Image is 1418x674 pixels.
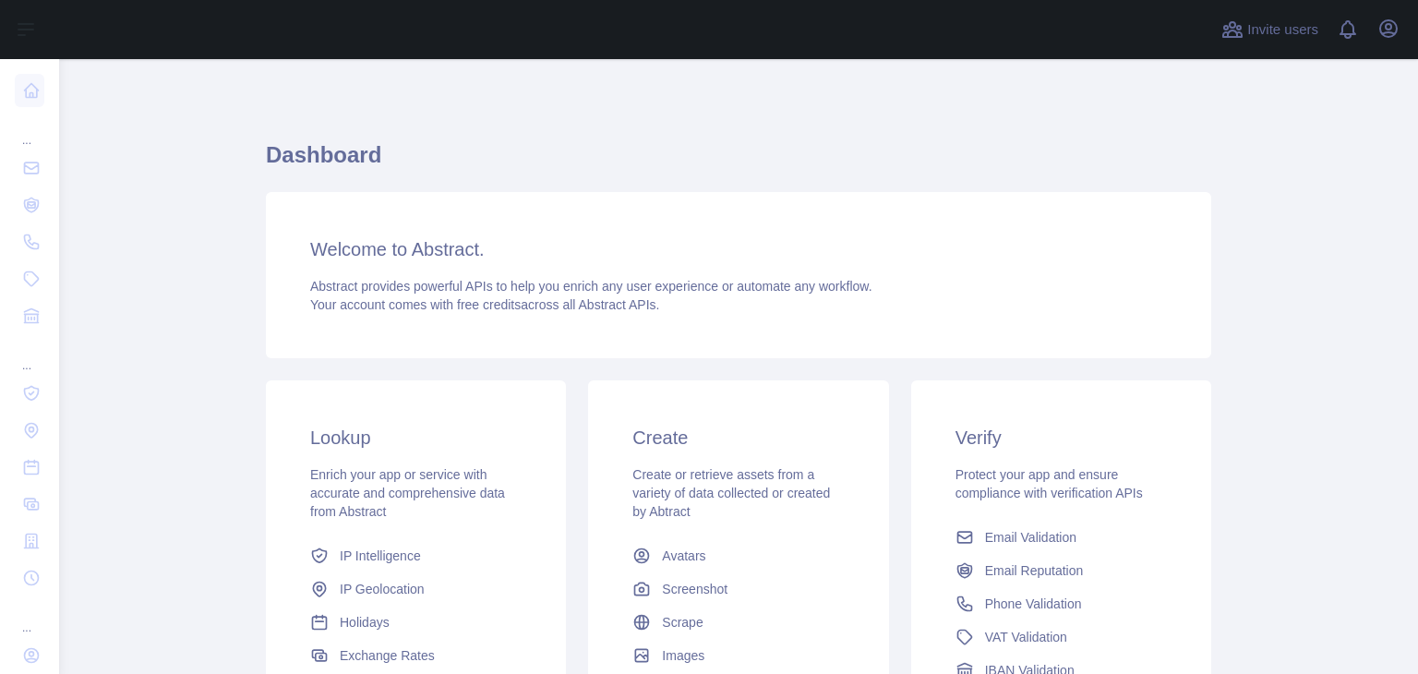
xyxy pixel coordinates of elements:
span: Scrape [662,613,703,632]
h3: Welcome to Abstract. [310,236,1167,262]
span: Create or retrieve assets from a variety of data collected or created by Abtract [632,467,830,519]
button: Invite users [1218,15,1322,44]
span: Phone Validation [985,595,1082,613]
h3: Verify [955,425,1167,451]
a: Scrape [625,606,851,639]
h3: Lookup [310,425,522,451]
a: Exchange Rates [303,639,529,672]
span: VAT Validation [985,628,1067,646]
a: Holidays [303,606,529,639]
a: Email Reputation [948,554,1174,587]
div: ... [15,598,44,635]
a: Email Validation [948,521,1174,554]
a: IP Intelligence [303,539,529,572]
span: free credits [457,297,521,312]
a: IP Geolocation [303,572,529,606]
span: Images [662,646,704,665]
span: Protect your app and ensure compliance with verification APIs [955,467,1143,500]
a: VAT Validation [948,620,1174,654]
a: Screenshot [625,572,851,606]
span: IP Geolocation [340,580,425,598]
span: Your account comes with across all Abstract APIs. [310,297,659,312]
a: Phone Validation [948,587,1174,620]
a: Images [625,639,851,672]
span: Email Reputation [985,561,1084,580]
span: Invite users [1247,19,1318,41]
span: Email Validation [985,528,1076,547]
span: Holidays [340,613,390,632]
div: ... [15,336,44,373]
h1: Dashboard [266,140,1211,185]
h3: Create [632,425,844,451]
span: Exchange Rates [340,646,435,665]
span: Screenshot [662,580,727,598]
span: Avatars [662,547,705,565]
span: Enrich your app or service with accurate and comprehensive data from Abstract [310,467,505,519]
div: ... [15,111,44,148]
a: Avatars [625,539,851,572]
span: IP Intelligence [340,547,421,565]
span: Abstract provides powerful APIs to help you enrich any user experience or automate any workflow. [310,279,872,294]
